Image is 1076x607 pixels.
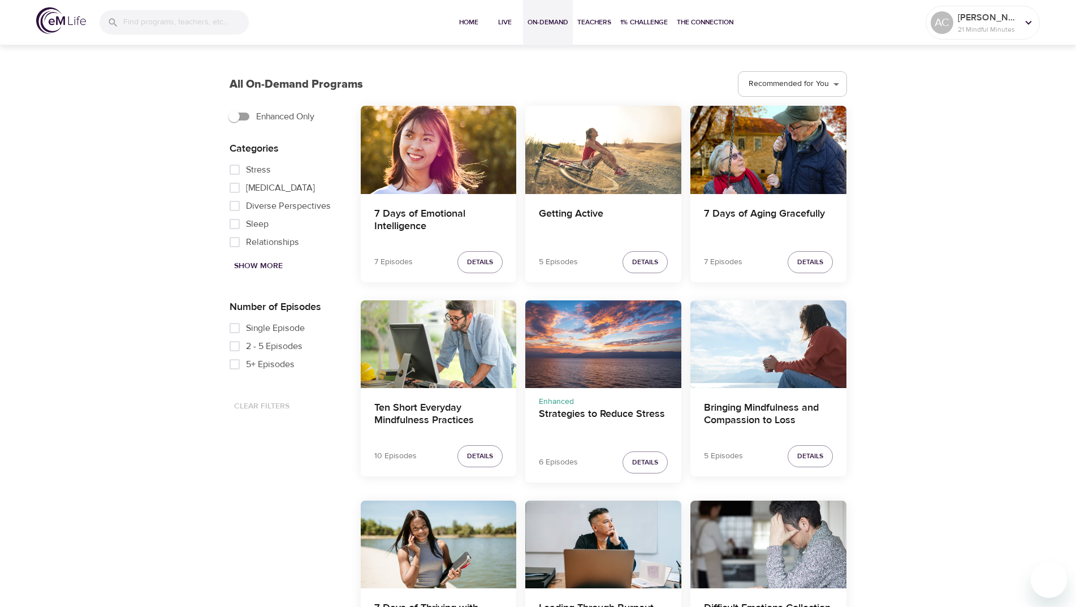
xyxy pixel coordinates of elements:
[455,16,482,28] span: Home
[457,251,503,273] button: Details
[704,208,833,235] h4: 7 Days of Aging Gracefully
[246,199,331,213] span: Diverse Perspectives
[374,208,503,235] h4: 7 Days of Emotional Intelligence
[632,457,658,468] span: Details
[690,501,846,588] button: Difficult Emotions Collection
[374,450,417,462] p: 10 Episodes
[623,251,668,273] button: Details
[525,300,681,388] button: Strategies to Reduce Stress
[457,445,503,467] button: Details
[361,501,517,588] button: 7 Days of Thriving with Positivity
[246,163,271,176] span: Stress
[632,256,658,268] span: Details
[525,106,681,193] button: Getting Active
[256,110,314,123] span: Enhanced Only
[677,16,733,28] span: The Connection
[539,208,668,235] h4: Getting Active
[788,251,833,273] button: Details
[539,397,574,407] span: Enhanced
[123,10,249,35] input: Find programs, teachers, etc...
[690,300,846,388] button: Bringing Mindfulness and Compassion to Loss
[797,256,823,268] span: Details
[797,450,823,462] span: Details
[361,300,517,388] button: Ten Short Everyday Mindfulness Practices
[36,7,86,34] img: logo
[704,450,743,462] p: 5 Episodes
[374,256,413,268] p: 7 Episodes
[1031,562,1067,598] iframe: Button to launch messaging window
[704,256,742,268] p: 7 Episodes
[361,106,517,193] button: 7 Days of Emotional Intelligence
[704,402,833,429] h4: Bringing Mindfulness and Compassion to Loss
[528,16,568,28] span: On-Demand
[525,501,681,588] button: Leading Through Burnout
[230,299,343,315] p: Number of Episodes
[577,16,611,28] span: Teachers
[246,339,303,353] span: 2 - 5 Episodes
[620,16,668,28] span: 1% Challenge
[491,16,518,28] span: Live
[690,106,846,193] button: 7 Days of Aging Gracefully
[246,181,315,195] span: [MEDICAL_DATA]
[246,358,295,371] span: 5+ Episodes
[230,256,287,277] button: Show More
[246,321,305,335] span: Single Episode
[230,141,343,156] p: Categories
[246,217,269,231] span: Sleep
[958,11,1018,24] p: [PERSON_NAME] 1962
[539,457,578,468] p: 6 Episodes
[958,24,1018,35] p: 21 Mindful Minutes
[467,450,493,462] span: Details
[539,408,668,435] h4: Strategies to Reduce Stress
[788,445,833,467] button: Details
[230,76,363,93] p: All On-Demand Programs
[374,402,503,429] h4: Ten Short Everyday Mindfulness Practices
[246,235,299,249] span: Relationships
[234,259,283,273] span: Show More
[931,11,953,34] div: AC
[467,256,493,268] span: Details
[539,256,578,268] p: 5 Episodes
[623,451,668,473] button: Details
